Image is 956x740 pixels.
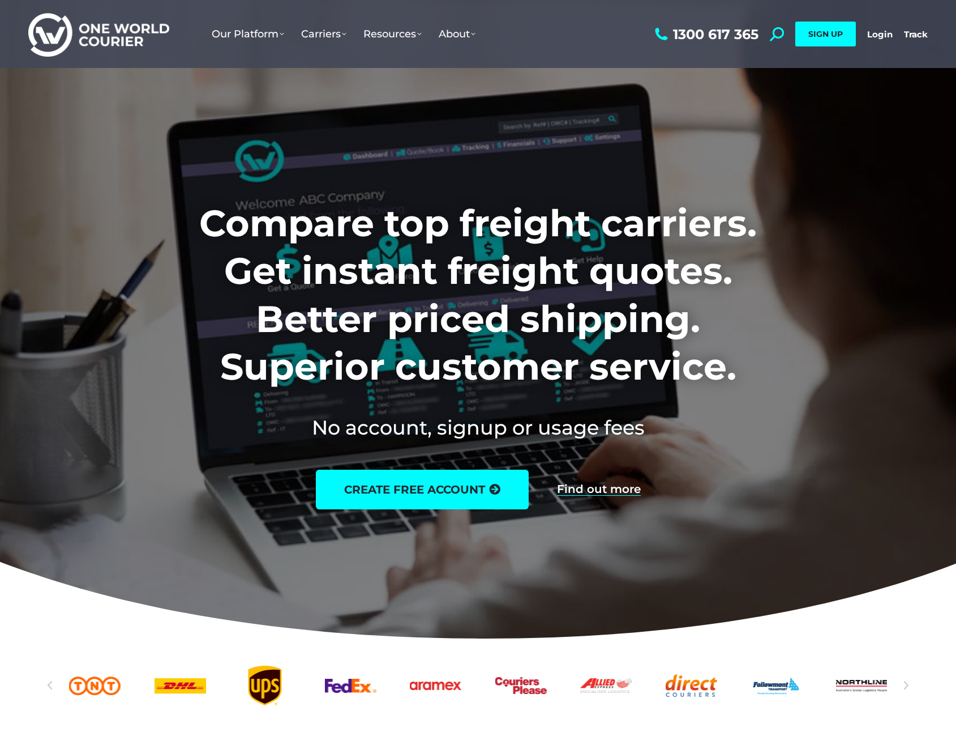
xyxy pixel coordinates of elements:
[751,666,802,705] a: Followmont transoirt web logo
[665,666,717,705] a: Direct Couriers logo
[363,28,422,40] span: Resources
[154,666,205,705] a: DHl logo
[808,29,843,39] span: SIGN UP
[580,666,632,705] a: Allied Express logo
[410,666,461,705] div: 6 / 25
[239,666,291,705] div: 4 / 25
[410,666,461,705] a: Aramex_logo
[652,27,758,41] a: 1300 617 365
[69,666,121,705] a: TNT logo Australian freight company
[795,22,856,46] a: SIGN UP
[203,16,293,52] a: Our Platform
[835,666,887,705] a: Northline logo
[495,666,546,705] a: Couriers Please logo
[69,666,887,705] div: Slides
[212,28,284,40] span: Our Platform
[557,483,641,496] a: Find out more
[751,666,802,705] div: 10 / 25
[580,666,632,705] div: 8 / 25
[495,666,546,705] div: 7 / 25
[239,666,291,705] a: UPS logo
[316,470,529,509] a: create free account
[28,11,169,57] img: One World Courier
[324,666,376,705] div: 5 / 25
[430,16,484,52] a: About
[665,666,717,705] div: 9 / 25
[439,28,475,40] span: About
[355,16,430,52] a: Resources
[835,666,887,705] div: 11 / 25
[69,666,121,705] div: 2 / 25
[154,666,205,705] div: 3 / 25
[125,199,831,391] h1: Compare top freight carriers. Get instant freight quotes. Better priced shipping. Superior custom...
[301,28,346,40] span: Carriers
[867,29,893,40] a: Login
[324,666,376,705] a: FedEx logo
[293,16,355,52] a: Carriers
[904,29,928,40] a: Track
[125,414,831,441] h2: No account, signup or usage fees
